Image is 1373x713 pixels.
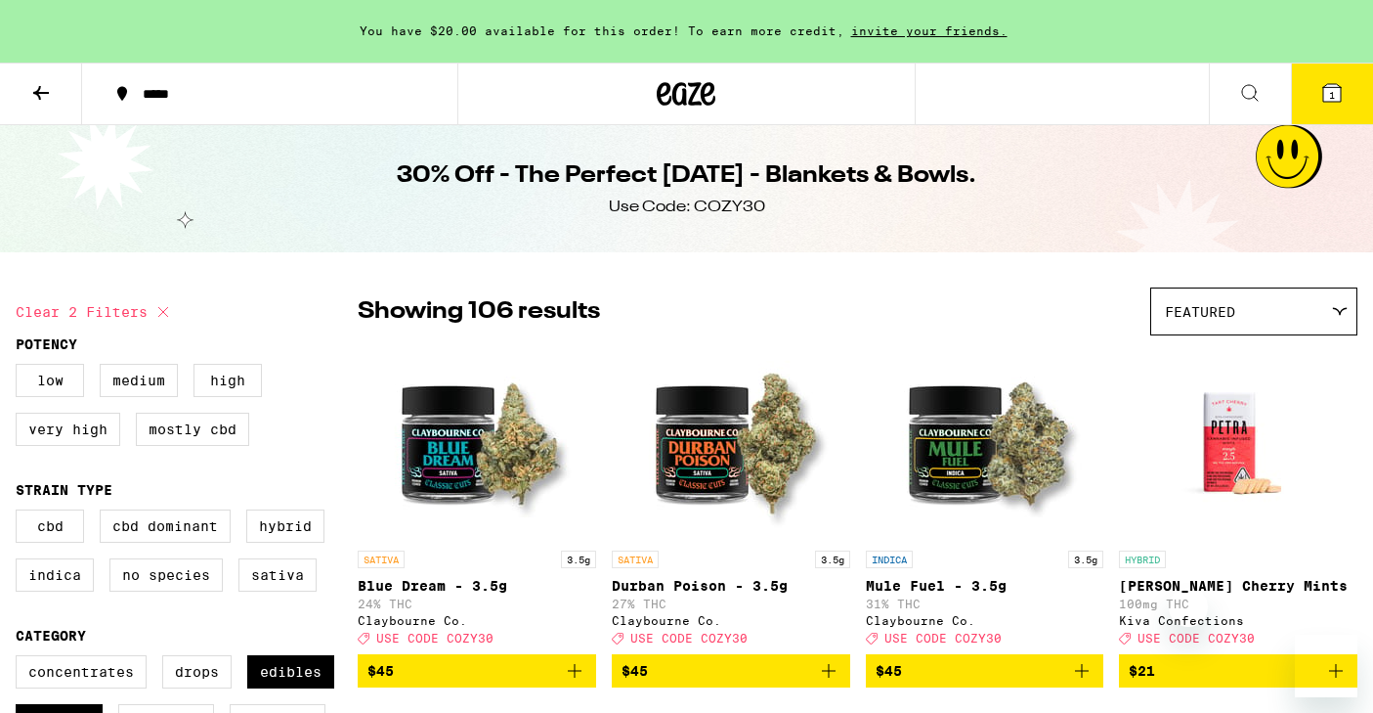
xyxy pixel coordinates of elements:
[376,632,493,645] span: USE CODE COZY30
[16,655,147,689] label: Concentrates
[1119,654,1357,688] button: Add to bag
[622,663,648,679] span: $45
[612,614,850,627] div: Claybourne Co.
[1119,345,1357,654] a: Open page for Petra Tart Cherry Mints from Kiva Confections
[358,345,596,654] a: Open page for Blue Dream - 3.5g from Claybourne Co.
[609,197,765,218] div: Use Code: COZY30
[1119,614,1357,627] div: Kiva Confections
[886,345,1082,541] img: Claybourne Co. - Mule Fuel - 3.5g
[1129,663,1155,679] span: $21
[561,551,596,568] p: 3.5g
[16,336,77,352] legend: Potency
[358,654,596,688] button: Add to bag
[612,551,659,568] p: SATIVA
[16,482,112,498] legend: Strain Type
[866,614,1104,627] div: Claybourne Co.
[866,578,1104,594] p: Mule Fuel - 3.5g
[367,663,394,679] span: $45
[16,288,175,336] button: Clear 2 filters
[884,632,1002,645] span: USE CODE COZY30
[100,364,178,397] label: Medium
[247,655,334,689] label: Edibles
[162,655,232,689] label: Drops
[358,295,600,329] p: Showing 106 results
[866,551,913,568] p: INDICA
[866,345,1104,654] a: Open page for Mule Fuel - 3.5g from Claybourne Co.
[1137,632,1255,645] span: USE CODE COZY30
[1119,598,1357,610] p: 100mg THC
[358,551,405,568] p: SATIVA
[246,510,324,543] label: Hybrid
[1295,635,1357,697] iframe: Button to launch messaging window
[630,632,748,645] span: USE CODE COZY30
[1329,89,1335,101] span: 1
[1119,578,1357,594] p: [PERSON_NAME] Cherry Mints
[1165,304,1235,320] span: Featured
[1068,551,1103,568] p: 3.5g
[193,364,262,397] label: High
[1140,345,1336,541] img: Kiva Confections - Petra Tart Cherry Mints
[866,598,1104,610] p: 31% THC
[844,24,1014,37] span: invite your friends.
[109,558,223,592] label: No Species
[815,551,850,568] p: 3.5g
[358,614,596,627] div: Claybourne Co.
[136,413,249,446] label: Mostly CBD
[100,510,231,543] label: CBD Dominant
[379,345,575,541] img: Claybourne Co. - Blue Dream - 3.5g
[612,598,850,610] p: 27% THC
[876,663,902,679] span: $45
[633,345,829,541] img: Claybourne Co. - Durban Poison - 3.5g
[358,578,596,594] p: Blue Dream - 3.5g
[612,654,850,688] button: Add to bag
[866,654,1104,688] button: Add to bag
[1291,64,1373,124] button: 1
[16,510,84,543] label: CBD
[16,628,86,644] legend: Category
[360,24,844,37] span: You have $20.00 available for this order! To earn more credit,
[1119,551,1166,568] p: HYBRID
[397,159,976,193] h1: 30% Off - The Perfect [DATE] - Blankets & Bowls.
[358,598,596,610] p: 24% THC
[16,413,120,446] label: Very High
[238,558,317,592] label: Sativa
[16,558,94,592] label: Indica
[612,345,850,654] a: Open page for Durban Poison - 3.5g from Claybourne Co.
[612,578,850,594] p: Durban Poison - 3.5g
[16,364,84,397] label: Low
[1169,588,1208,627] iframe: Close message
